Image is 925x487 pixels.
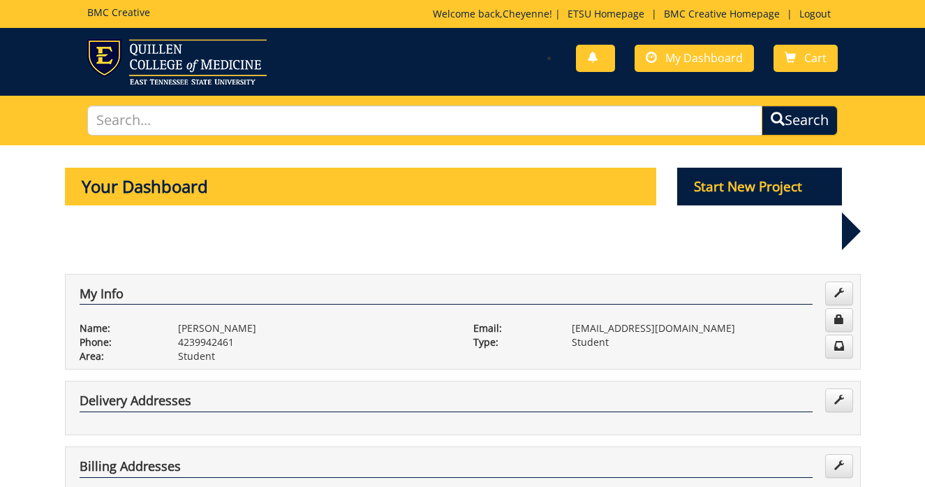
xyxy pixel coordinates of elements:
input: Search... [87,106,762,136]
h4: Billing Addresses [80,460,813,478]
span: My Dashboard [665,50,743,66]
button: Search [762,106,838,136]
p: [EMAIL_ADDRESS][DOMAIN_NAME] [572,321,846,335]
h4: My Info [80,287,813,305]
a: Change Communication Preferences [825,335,853,358]
p: Start New Project [677,168,842,205]
p: Your Dashboard [65,168,657,205]
h4: Delivery Addresses [80,394,813,412]
a: ETSU Homepage [561,7,651,20]
a: Edit Addresses [825,454,853,478]
p: Student [572,335,846,349]
a: Cheyenne [503,7,549,20]
h5: BMC Creative [87,7,150,17]
a: BMC Creative Homepage [657,7,787,20]
p: [PERSON_NAME] [178,321,452,335]
a: Edit Addresses [825,388,853,412]
p: Area: [80,349,157,363]
p: Student [178,349,452,363]
span: Cart [804,50,827,66]
p: 4239942461 [178,335,452,349]
p: Name: [80,321,157,335]
a: Cart [774,45,838,72]
a: My Dashboard [635,45,754,72]
a: Logout [792,7,838,20]
a: Start New Project [677,181,842,194]
img: ETSU logo [87,39,267,85]
a: Edit Info [825,282,853,305]
p: Welcome back, ! | | | [433,7,838,21]
p: Email: [473,321,551,335]
p: Phone: [80,335,157,349]
p: Type: [473,335,551,349]
a: Change Password [825,308,853,332]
